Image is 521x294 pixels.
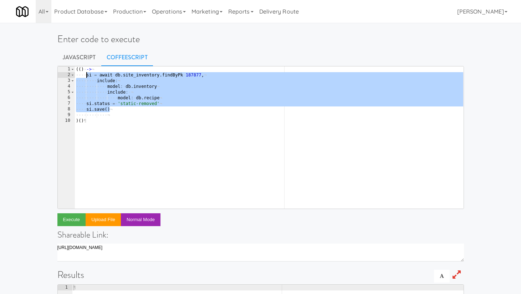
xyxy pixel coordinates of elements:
div: 9 [58,112,75,118]
div: 1 [58,285,72,290]
img: Micromart [16,5,29,18]
div: 8 [58,106,75,112]
div: 3 [58,78,75,84]
div: 7 [58,101,75,106]
a: CoffeeScript [101,49,153,66]
div: 4 [58,84,75,89]
a: Javascript [57,49,101,66]
button: Upload file [86,213,121,226]
div: 5 [58,89,75,95]
button: Normal Mode [121,213,160,226]
button: Execute [57,213,86,226]
textarea: [URL][DOMAIN_NAME] [57,244,464,261]
h1: Results [57,270,464,280]
div: 6 [58,95,75,101]
div: 1 [58,66,75,72]
h4: Shareable Link: [57,230,464,239]
div: 10 [58,118,75,124]
div: 2 [58,72,75,78]
h1: Enter code to execute [57,34,464,44]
